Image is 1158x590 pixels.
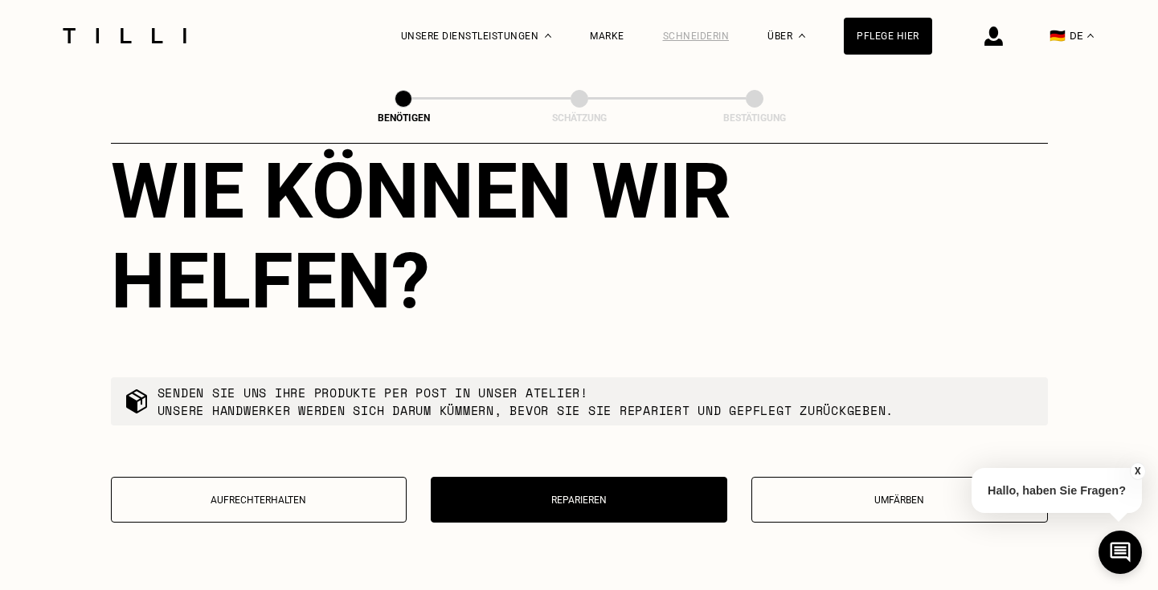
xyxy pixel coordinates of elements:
div: Wie können wir helfen? [111,146,1048,326]
button: X [1130,462,1146,480]
a: Pflege hier [844,18,932,55]
p: Aufrechterhalten [120,494,399,506]
div: Benötigen [323,112,484,124]
span: 🇩🇪 [1050,28,1066,43]
button: Umfärben [751,477,1048,523]
img: commande colis [124,389,149,414]
button: Reparieren [431,477,727,523]
div: Schätzung [499,112,660,124]
div: Bestätigung [674,112,835,124]
img: Dropdown-Menü Über [799,34,805,38]
img: Tilli Schneiderdienst Logo [57,28,192,43]
img: Dropdown-Menü [545,34,551,38]
p: Senden Sie uns Ihre Produkte per Post in unser Atelier! Unsere Handwerker werden sich darum kümme... [158,384,894,419]
img: Anmelde-Icon [984,26,1003,46]
button: Aufrechterhalten [111,477,407,523]
a: Marke [590,31,624,42]
img: menu déroulant [1087,34,1094,38]
p: Reparieren [440,494,718,506]
p: Hallo, haben Sie Fragen? [972,468,1142,513]
a: Schneiderin [663,31,730,42]
p: Umfärben [760,494,1039,506]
